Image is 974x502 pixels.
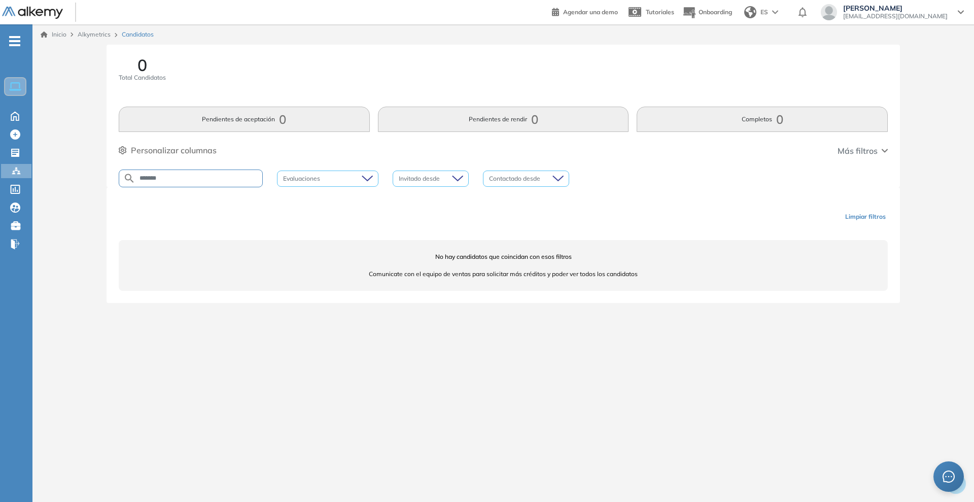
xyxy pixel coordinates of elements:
[119,270,888,279] span: Comunicate con el equipo de ventas para solicitar más créditos y poder ver todos los candidatos
[78,30,111,38] span: Alkymetrics
[9,40,20,42] i: -
[563,8,618,16] span: Agendar una demo
[838,145,878,157] span: Más filtros
[119,107,370,132] button: Pendientes de aceptación0
[682,2,732,23] button: Onboarding
[838,145,888,157] button: Más filtros
[943,471,955,483] span: message
[552,5,618,17] a: Agendar una demo
[2,7,63,19] img: Logo
[843,4,948,12] span: [PERSON_NAME]
[637,107,888,132] button: Completos0
[41,30,66,39] a: Inicio
[119,144,217,156] button: Personalizar columnas
[772,10,778,14] img: arrow
[122,30,154,39] span: Candidatos
[378,107,629,132] button: Pendientes de rendir0
[841,208,890,225] button: Limpiar filtros
[119,73,166,82] span: Total Candidatos
[646,8,674,16] span: Tutoriales
[760,8,768,17] span: ES
[699,8,732,16] span: Onboarding
[123,172,135,185] img: SEARCH_ALT
[137,57,147,73] span: 0
[131,144,217,156] span: Personalizar columnas
[744,6,756,18] img: world
[119,252,888,261] span: No hay candidatos que coincidan con esos filtros
[843,12,948,20] span: [EMAIL_ADDRESS][DOMAIN_NAME]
